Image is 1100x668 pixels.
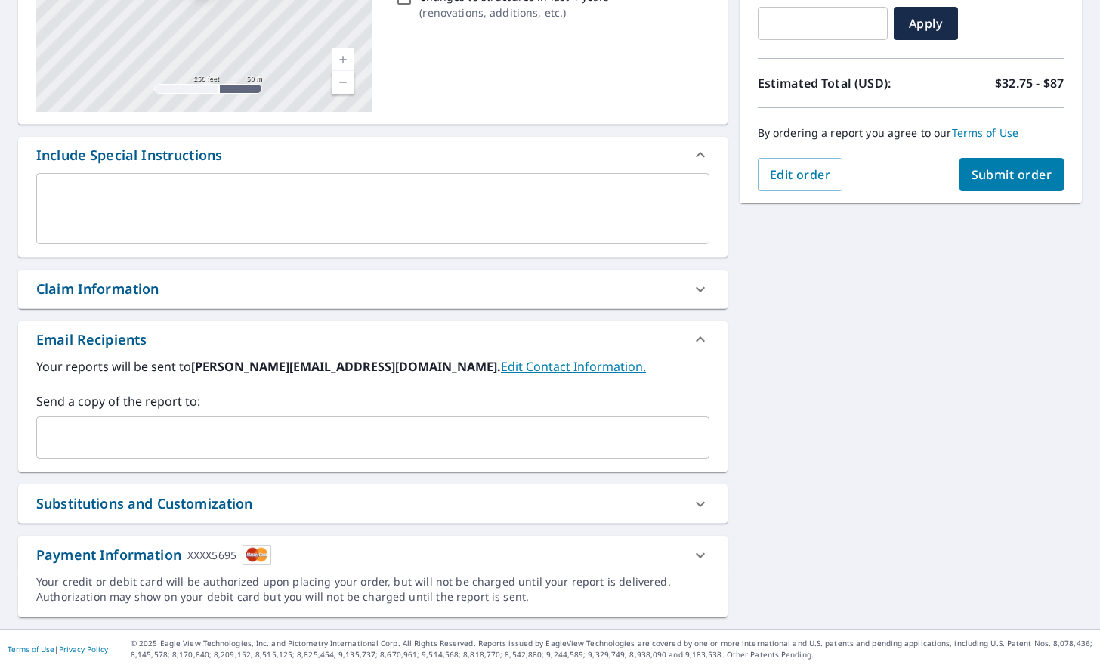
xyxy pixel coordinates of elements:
[758,74,911,92] p: Estimated Total (USD):
[959,158,1064,191] button: Submit order
[894,7,958,40] button: Apply
[952,125,1019,140] a: Terms of Use
[59,644,108,654] a: Privacy Policy
[36,357,709,376] label: Your reports will be sent to
[758,126,1064,140] p: By ordering a report you agree to our
[758,158,843,191] button: Edit order
[770,166,831,183] span: Edit order
[995,74,1064,92] p: $32.75 - $87
[8,644,54,654] a: Terms of Use
[332,71,354,94] a: Current Level 17, Zoom Out
[18,536,728,574] div: Payment InformationXXXX5695cardImage
[906,15,946,32] span: Apply
[501,358,646,375] a: EditContactInfo
[36,329,147,350] div: Email Recipients
[972,166,1052,183] span: Submit order
[332,48,354,71] a: Current Level 17, Zoom In
[36,574,709,605] div: Your credit or debit card will be authorized upon placing your order, but will not be charged unt...
[191,358,501,375] b: [PERSON_NAME][EMAIL_ADDRESS][DOMAIN_NAME].
[18,321,728,357] div: Email Recipients
[36,392,709,410] label: Send a copy of the report to:
[36,145,222,165] div: Include Special Instructions
[36,545,271,565] div: Payment Information
[243,545,271,565] img: cardImage
[36,493,253,514] div: Substitutions and Customization
[8,645,108,654] p: |
[187,545,236,565] div: XXXX5695
[18,484,728,523] div: Substitutions and Customization
[36,279,159,299] div: Claim Information
[18,270,728,308] div: Claim Information
[419,5,609,20] p: ( renovations, additions, etc. )
[18,137,728,173] div: Include Special Instructions
[131,638,1092,660] p: © 2025 Eagle View Technologies, Inc. and Pictometry International Corp. All Rights Reserved. Repo...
